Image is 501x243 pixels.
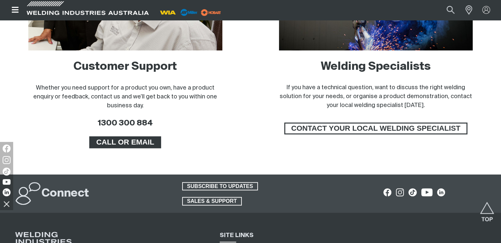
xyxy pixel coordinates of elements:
[183,197,241,205] span: SALES & SUPPORT
[97,119,153,127] a: 1300 300 884
[33,85,217,109] span: Whether you need support for a product you own, have a product enquiry or feedback, contact us an...
[1,198,12,209] img: hide socials
[3,179,11,185] img: YouTube
[183,182,257,191] span: SUBSCRIBE TO UPDATES
[280,85,472,108] span: If you have a technical question, want to discuss the right welding solution for your needs, or o...
[431,3,462,17] input: Product name or item number...
[182,182,258,191] a: SUBSCRIBE TO UPDATES
[439,3,462,17] button: Search products
[89,136,161,148] a: CALL OR EMAIL
[220,232,254,238] span: SITE LINKS
[73,61,177,72] a: Customer Support
[199,10,223,15] a: miller
[3,168,11,175] img: TikTok
[321,61,431,72] a: Welding Specialists
[480,202,494,217] button: Scroll to top
[3,145,11,152] img: Facebook
[285,122,466,134] span: CONTACT YOUR LOCAL WELDING SPECIALIST
[284,122,467,134] a: CONTACT YOUR LOCAL WELDING SPECIALIST
[90,136,160,148] span: CALL OR EMAIL
[199,8,223,17] img: miller
[3,188,11,196] img: LinkedIn
[3,156,11,164] img: Instagram
[42,186,89,201] h2: Connect
[182,197,242,205] a: SALES & SUPPORT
